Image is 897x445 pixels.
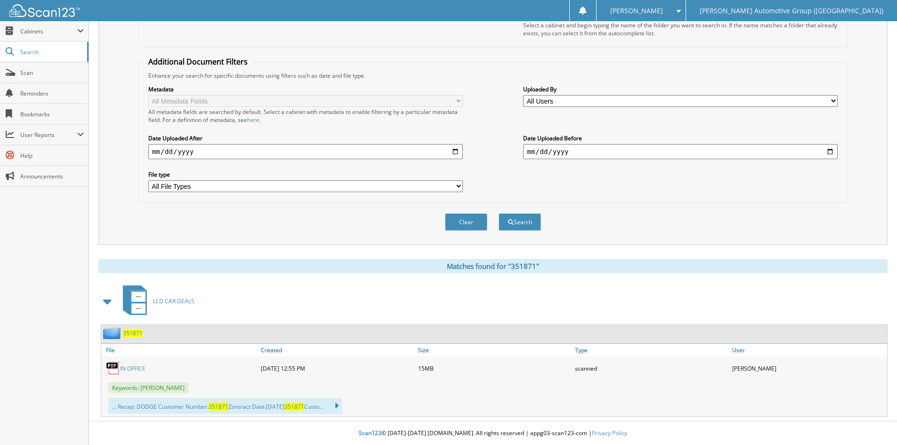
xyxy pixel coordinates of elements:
a: File [101,344,259,356]
a: IN OFFICE [120,364,145,372]
img: folder2.png [103,327,123,339]
span: User Reports [20,131,77,139]
a: Type [573,344,730,356]
label: Metadata [148,85,463,93]
span: Reminders [20,89,84,97]
a: Size [416,344,573,356]
span: Keywords: [PERSON_NAME] [108,382,188,393]
span: [PERSON_NAME] [610,8,663,14]
span: Search [20,48,82,56]
span: Bookmarks [20,110,84,118]
div: ... Recap: DODGE Customer Number: Zontract Date:[DATE] Custo... [108,398,342,414]
a: LCD CAR DEALS [117,283,194,320]
label: Date Uploaded Before [523,134,838,142]
div: © [DATE]-[DATE] [DOMAIN_NAME]. All rights reserved | appg03-scan123-com | [89,422,897,445]
div: [PERSON_NAME] [730,359,887,378]
a: 351871 [123,329,143,337]
input: start [148,144,463,159]
iframe: Chat Widget [850,400,897,445]
div: [DATE] 12:55 PM [259,359,416,378]
button: Clear [445,213,487,231]
span: Help [20,152,84,160]
a: here [247,116,259,124]
label: Date Uploaded After [148,134,463,142]
input: end [523,144,838,159]
div: Select a cabinet and begin typing the name of the folder you want to search in. If the name match... [523,21,838,37]
legend: Additional Document Filters [144,57,252,67]
a: Privacy Policy [592,429,627,437]
span: 351871 [284,403,304,411]
div: Matches found for "351871" [98,259,888,273]
span: Scan [20,69,84,77]
label: Uploaded By [523,85,838,93]
div: 15MB [416,359,573,378]
span: [PERSON_NAME] Automotive Group ([GEOGRAPHIC_DATA]) [700,8,883,14]
a: Created [259,344,416,356]
div: Enhance your search for specific documents using filters such as date and file type. [144,72,842,80]
img: PDF.png [106,361,120,375]
span: LCD CAR DEALS [153,297,194,305]
span: Cabinets [20,27,77,35]
img: scan123-logo-white.svg [9,4,80,17]
span: 351871 [209,403,228,411]
span: Scan123 [359,429,381,437]
span: Announcements [20,172,84,180]
div: All metadata fields are searched by default. Select a cabinet with metadata to enable filtering b... [148,108,463,124]
a: User [730,344,887,356]
div: scanned [573,359,730,378]
label: File type [148,170,463,178]
button: Search [499,213,541,231]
